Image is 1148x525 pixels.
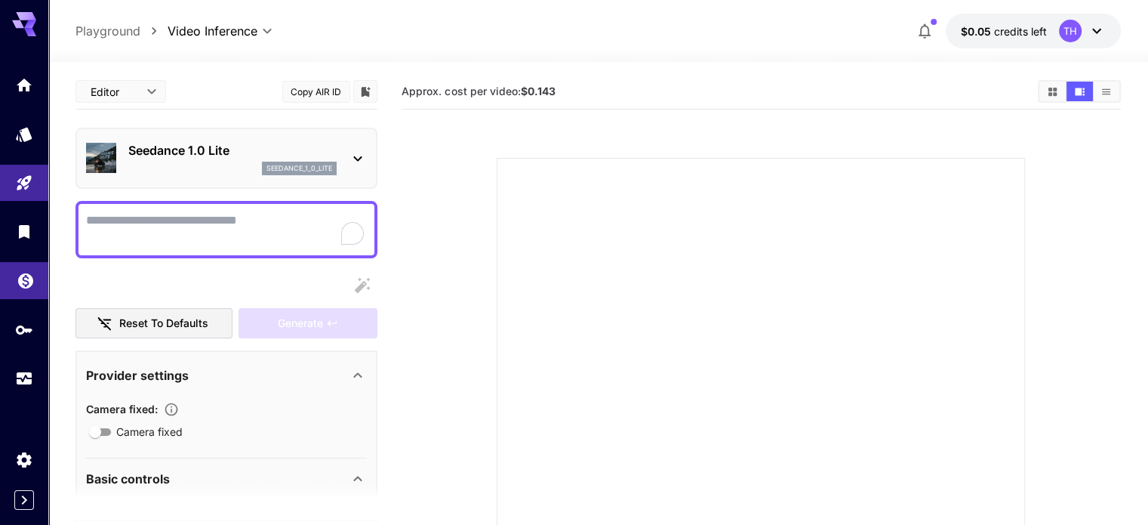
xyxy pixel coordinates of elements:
[15,174,33,193] div: Playground
[15,76,33,94] div: Home
[1059,20,1082,42] div: TH
[91,84,137,100] span: Editor
[86,470,170,488] p: Basic controls
[86,403,158,415] span: Camera fixed :
[1038,80,1121,103] div: Show videos in grid viewShow videos in video viewShow videos in list view
[14,490,34,510] button: Expand sidebar
[282,81,350,103] button: Copy AIR ID
[75,22,168,40] nav: breadcrumb
[946,14,1121,48] button: $0.05TH
[1066,82,1093,101] button: Show videos in video view
[86,366,189,384] p: Provider settings
[15,369,33,388] div: Usage
[15,222,33,241] div: Library
[402,85,555,97] span: Approx. cost per video:
[994,25,1047,38] span: credits left
[359,82,372,100] button: Add to library
[116,424,183,440] span: Camera fixed
[15,125,33,144] div: Models
[168,22,257,40] span: Video Inference
[1039,82,1066,101] button: Show videos in grid view
[86,212,367,248] textarea: To enrich screen reader interactions, please activate Accessibility in Grammarly extension settings
[17,267,35,286] div: Wallet
[86,135,367,181] div: Seedance 1.0 Liteseedance_1_0_lite
[15,450,33,469] div: Settings
[1093,82,1119,101] button: Show videos in list view
[128,141,337,159] p: Seedance 1.0 Lite
[75,308,232,339] button: Reset to defaults
[961,23,1047,39] div: $0.05
[961,25,994,38] span: $0.05
[86,461,367,497] div: Basic controls
[266,163,332,174] p: seedance_1_0_lite
[86,357,367,394] div: Provider settings
[520,85,555,97] b: $0.143
[15,320,33,339] div: API Keys
[75,22,140,40] a: Playground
